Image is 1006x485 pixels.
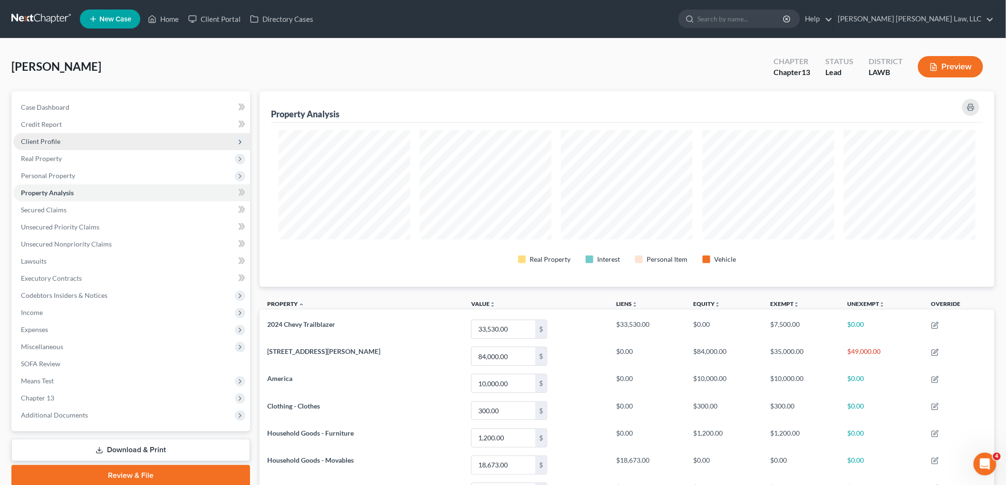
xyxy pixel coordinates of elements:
input: 0.00 [472,429,535,447]
input: 0.00 [472,347,535,365]
span: Secured Claims [21,206,67,214]
span: 4 [993,453,1001,460]
td: $10,000.00 [686,370,763,397]
td: $0.00 [840,397,923,424]
div: $ [535,374,547,392]
span: Property Analysis [21,189,74,197]
iframe: Intercom live chat [974,453,996,475]
td: $0.00 [840,315,923,342]
td: $0.00 [609,370,686,397]
div: Vehicle [714,255,736,264]
td: $0.00 [686,451,763,478]
span: Client Profile [21,137,60,145]
span: SOFA Review [21,360,60,368]
div: $ [535,320,547,338]
div: Chapter [774,56,810,67]
a: Exemptunfold_more [770,300,799,307]
a: Unsecured Priority Claims [13,219,250,236]
a: Lawsuits [13,253,250,270]
span: Expenses [21,325,48,333]
a: Help [801,10,832,28]
a: Case Dashboard [13,99,250,116]
div: $ [535,429,547,447]
a: Credit Report [13,116,250,133]
a: Download & Print [11,439,250,461]
input: 0.00 [472,456,535,474]
i: unfold_more [793,302,799,307]
button: Preview [918,56,983,77]
input: 0.00 [472,402,535,420]
input: 0.00 [472,374,535,392]
td: $0.00 [763,451,840,478]
div: Interest [597,255,620,264]
span: Clothing - Clothes [267,402,320,410]
a: [PERSON_NAME] [PERSON_NAME] Law, LLC [833,10,994,28]
i: unfold_more [632,302,638,307]
a: Liensunfold_more [616,300,638,307]
a: Executory Contracts [13,270,250,287]
div: District [869,56,903,67]
td: $0.00 [609,343,686,370]
td: $0.00 [686,315,763,342]
a: Directory Cases [245,10,318,28]
td: $1,200.00 [763,424,840,451]
a: Client Portal [184,10,245,28]
span: Executory Contracts [21,274,82,282]
div: Real Property [530,255,571,264]
a: Property Analysis [13,184,250,201]
span: Unsecured Priority Claims [21,223,99,231]
td: $10,000.00 [763,370,840,397]
span: 2024 Chevy Trailblazer [267,320,335,328]
span: Personal Property [21,171,75,180]
td: $49,000.00 [840,343,923,370]
span: America [267,374,292,382]
td: $300.00 [763,397,840,424]
div: $ [535,347,547,365]
td: $0.00 [840,451,923,478]
div: LAWB [869,67,903,78]
span: Codebtors Insiders & Notices [21,291,107,299]
span: Income [21,308,43,316]
a: Unexemptunfold_more [847,300,885,307]
div: Property Analysis [271,108,339,120]
div: Lead [825,67,853,78]
div: $ [535,402,547,420]
td: $35,000.00 [763,343,840,370]
span: 13 [802,67,810,76]
span: Chapter 13 [21,394,54,402]
span: Credit Report [21,120,62,128]
span: Lawsuits [21,257,47,265]
a: Equityunfold_more [693,300,720,307]
a: Unsecured Nonpriority Claims [13,236,250,253]
span: Unsecured Nonpriority Claims [21,240,112,248]
td: $84,000.00 [686,343,763,370]
td: $18,673.00 [609,451,686,478]
span: Real Property [21,154,62,162]
span: [STREET_ADDRESS][PERSON_NAME] [267,347,380,355]
span: New Case [99,16,131,23]
div: Status [825,56,853,67]
span: [PERSON_NAME] [11,59,101,73]
input: 0.00 [472,320,535,338]
input: Search by name... [697,10,784,28]
i: unfold_more [715,302,720,307]
td: $0.00 [609,397,686,424]
span: Miscellaneous [21,342,63,351]
div: Personal Item [647,255,687,264]
i: unfold_more [490,302,495,307]
a: Home [143,10,184,28]
td: $7,500.00 [763,315,840,342]
span: Household Goods - Furniture [267,429,354,437]
th: Override [924,295,995,316]
td: $0.00 [840,370,923,397]
a: Property expand_less [267,300,304,307]
td: $0.00 [609,424,686,451]
span: Means Test [21,377,54,385]
div: Chapter [774,67,810,78]
a: SOFA Review [13,355,250,372]
td: $1,200.00 [686,424,763,451]
span: Household Goods - Movables [267,456,354,464]
span: Case Dashboard [21,103,69,111]
i: expand_less [299,302,304,307]
td: $300.00 [686,397,763,424]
